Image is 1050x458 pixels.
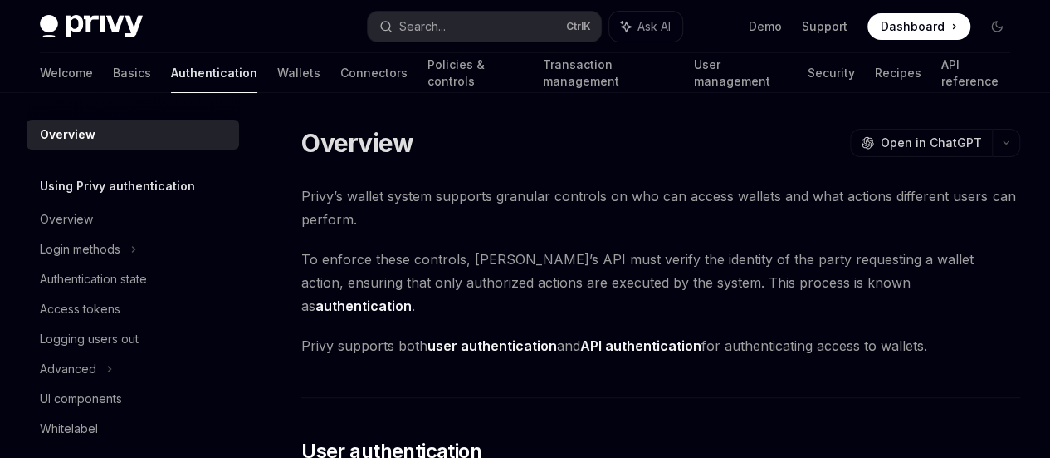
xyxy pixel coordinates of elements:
[427,53,522,93] a: Policies & controls
[850,129,992,157] button: Open in ChatGPT
[301,128,413,158] h1: Overview
[27,324,239,354] a: Logging users out
[40,239,120,259] div: Login methods
[542,53,673,93] a: Transaction management
[27,264,239,294] a: Authentication state
[301,248,1020,318] span: To enforce these controls, [PERSON_NAME]’s API must verify the identity of the party requesting a...
[40,329,139,349] div: Logging users out
[113,53,151,93] a: Basics
[609,12,682,42] button: Ask AI
[40,176,195,196] h5: Using Privy authentication
[881,18,945,35] span: Dashboard
[27,120,239,150] a: Overview
[580,337,701,354] strong: API authentication
[40,389,122,409] div: UI components
[867,13,970,40] a: Dashboard
[171,53,257,93] a: Authentication
[40,299,120,319] div: Access tokens
[749,18,782,35] a: Demo
[802,18,847,35] a: Support
[27,384,239,414] a: UI components
[315,298,412,314] strong: authentication
[27,414,239,444] a: Whitelabel
[40,269,147,289] div: Authentication state
[27,204,239,234] a: Overview
[301,334,1020,357] span: Privy supports both and for authenticating access to wallets.
[984,13,1010,40] button: Toggle dark mode
[940,53,1010,93] a: API reference
[40,209,93,229] div: Overview
[694,53,788,93] a: User management
[807,53,854,93] a: Security
[277,53,320,93] a: Wallets
[40,125,95,145] div: Overview
[40,53,93,93] a: Welcome
[40,419,98,439] div: Whitelabel
[881,135,982,151] span: Open in ChatGPT
[637,18,671,35] span: Ask AI
[427,337,557,354] strong: user authentication
[40,15,143,38] img: dark logo
[399,17,446,37] div: Search...
[27,294,239,324] a: Access tokens
[340,53,408,93] a: Connectors
[566,20,591,33] span: Ctrl K
[874,53,921,93] a: Recipes
[368,12,601,42] button: Search...CtrlK
[40,359,96,379] div: Advanced
[301,185,1020,231] span: Privy’s wallet system supports granular controls on who can access wallets and what actions diffe...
